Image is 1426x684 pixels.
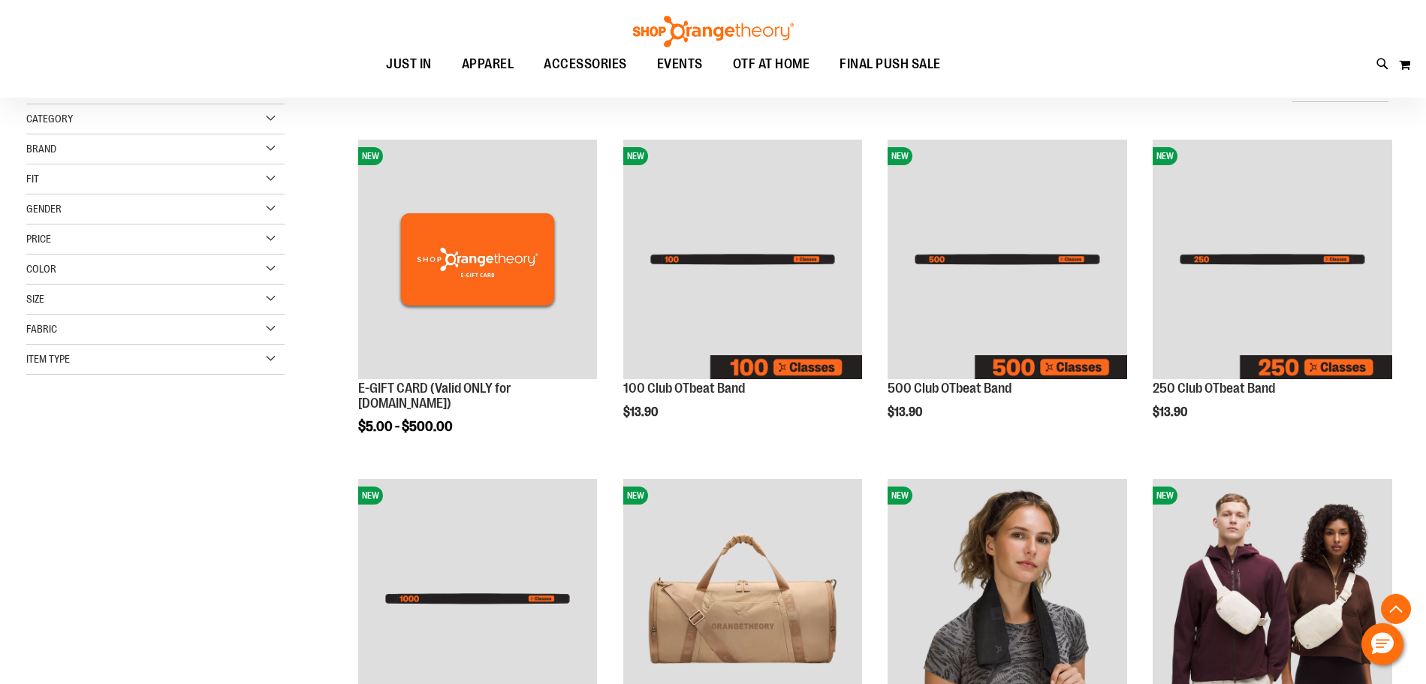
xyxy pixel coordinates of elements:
span: Color [26,263,56,275]
a: E-GIFT CARD (Valid ONLY for ShopOrangetheory.com)NEW [358,140,598,381]
span: NEW [623,487,648,505]
img: Shop Orangetheory [631,16,796,47]
a: 100 Club OTbeat Band [623,381,745,396]
a: JUST IN [371,47,447,81]
span: NEW [623,147,648,165]
button: Back To Top [1381,594,1411,624]
img: Image of 500 Club OTbeat Band [888,140,1127,379]
a: FINAL PUSH SALE [825,47,956,82]
span: Brand [26,143,56,155]
span: NEW [358,487,383,505]
span: APPAREL [462,47,514,81]
span: NEW [888,487,912,505]
a: APPAREL [447,47,529,82]
span: Size [26,293,44,305]
a: E-GIFT CARD (Valid ONLY for [DOMAIN_NAME]) [358,381,511,411]
span: Category [26,113,73,125]
div: product [351,132,605,472]
div: product [1145,132,1400,450]
span: NEW [358,147,383,165]
span: OTF AT HOME [733,47,810,81]
img: Image of 100 Club OTbeat Band [623,140,863,379]
div: product [880,132,1135,450]
img: Image of 250 Club OTbeat Band [1153,140,1392,379]
a: OTF AT HOME [718,47,825,82]
button: Hello, have a question? Let’s chat. [1361,623,1403,665]
span: NEW [1153,487,1177,505]
span: Fabric [26,323,57,335]
span: FINAL PUSH SALE [840,47,941,81]
a: ACCESSORIES [529,47,642,82]
span: Fit [26,173,39,185]
span: Item Type [26,353,70,365]
span: $5.00 - $500.00 [358,419,453,434]
span: NEW [1153,147,1177,165]
span: $13.90 [623,405,660,419]
span: ACCESSORIES [544,47,627,81]
div: product [616,132,870,450]
span: JUST IN [386,47,432,81]
a: Image of 500 Club OTbeat BandNEW [888,140,1127,381]
span: $13.90 [1153,405,1189,419]
a: 250 Club OTbeat Band [1153,381,1275,396]
a: 500 Club OTbeat Band [888,381,1011,396]
a: Image of 250 Club OTbeat BandNEW [1153,140,1392,381]
span: $13.90 [888,405,924,419]
a: Image of 100 Club OTbeat BandNEW [623,140,863,381]
span: NEW [888,147,912,165]
span: Gender [26,203,62,215]
a: EVENTS [642,47,718,82]
span: EVENTS [657,47,703,81]
span: Price [26,233,51,245]
img: E-GIFT CARD (Valid ONLY for ShopOrangetheory.com) [358,140,598,379]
